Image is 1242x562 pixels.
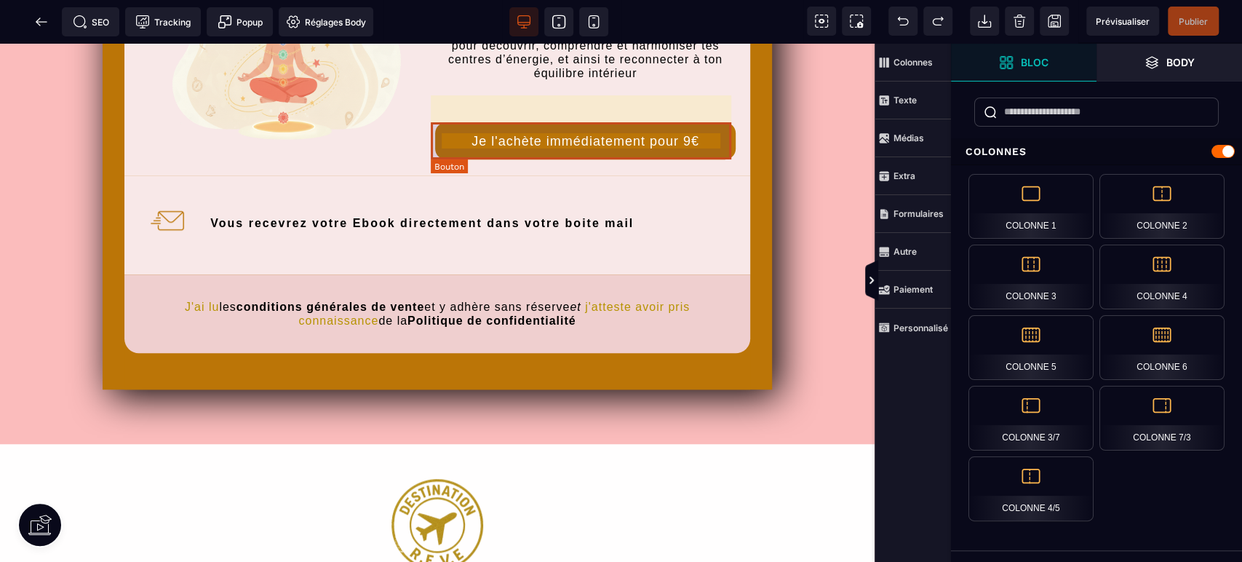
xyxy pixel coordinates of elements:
[893,246,917,257] strong: Autre
[951,138,1242,165] div: Colonnes
[391,400,483,527] img: 6bc32b15c6a1abf2dae384077174aadc_LOGOT15p.png
[135,15,191,29] span: Tracking
[1099,315,1225,380] div: Colonne 6
[875,82,951,119] span: Texte
[218,15,263,29] span: Popup
[1166,57,1195,68] strong: Body
[1040,7,1069,36] span: Enregistrer
[509,7,538,36] span: Voir bureau
[968,174,1094,239] div: Colonne 1
[875,195,951,233] span: Formulaires
[73,15,109,29] span: SEO
[893,208,944,219] strong: Formulaires
[875,44,951,82] span: Colonnes
[279,7,373,36] span: Favicon
[875,271,951,309] span: Paiement
[544,7,573,36] span: Voir tablette
[893,132,924,143] strong: Médias
[146,253,728,288] text: les et y adhère sans réserve de la
[968,456,1094,521] div: Colonne 4/5
[1099,174,1225,239] div: Colonne 2
[62,7,119,36] span: Métadata SEO
[951,259,966,303] span: Afficher les vues
[888,7,917,36] span: Défaire
[579,7,608,36] span: Voir mobile
[236,257,424,269] b: conditions générales de vente
[1021,57,1048,68] strong: Bloc
[968,315,1094,380] div: Colonne 5
[27,7,56,36] span: Retour
[875,309,951,347] span: Personnalisé
[875,233,951,271] span: Autre
[207,7,273,36] span: Créer une alerte modale
[893,57,933,68] strong: Colonnes
[1179,16,1208,27] span: Publier
[951,44,1096,82] span: Ouvrir les blocs
[286,15,366,29] span: Réglages Body
[1096,44,1242,82] span: Ouvrir les calques
[149,159,186,195] img: 2ad356435267d6424ff9d7e891453a0c_lettre_small.png
[893,95,917,106] strong: Texte
[875,157,951,195] span: Extra
[923,7,952,36] span: Rétablir
[125,7,201,36] span: Code de suivi
[1099,245,1225,309] div: Colonne 4
[893,284,933,295] strong: Paiement
[1096,16,1150,27] span: Prévisualiser
[1099,386,1225,451] div: Colonne 7/3
[407,271,576,283] b: Politique de confidentialité
[893,322,948,333] strong: Personnalisé
[210,171,739,186] div: Vous recevrez votre Ebook directement dans votre boite mail
[807,7,836,36] span: Voir les composants
[968,386,1094,451] div: Colonne 3/7
[842,7,871,36] span: Capture d'écran
[1005,7,1034,36] span: Nettoyage
[968,245,1094,309] div: Colonne 3
[435,79,736,116] button: Je l'achète immédiatement pour 9€
[1086,7,1159,36] span: Aperçu
[1168,7,1219,36] span: Enregistrer le contenu
[875,119,951,157] span: Médias
[970,7,999,36] span: Importer
[893,170,915,181] strong: Extra
[570,257,581,269] i: et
